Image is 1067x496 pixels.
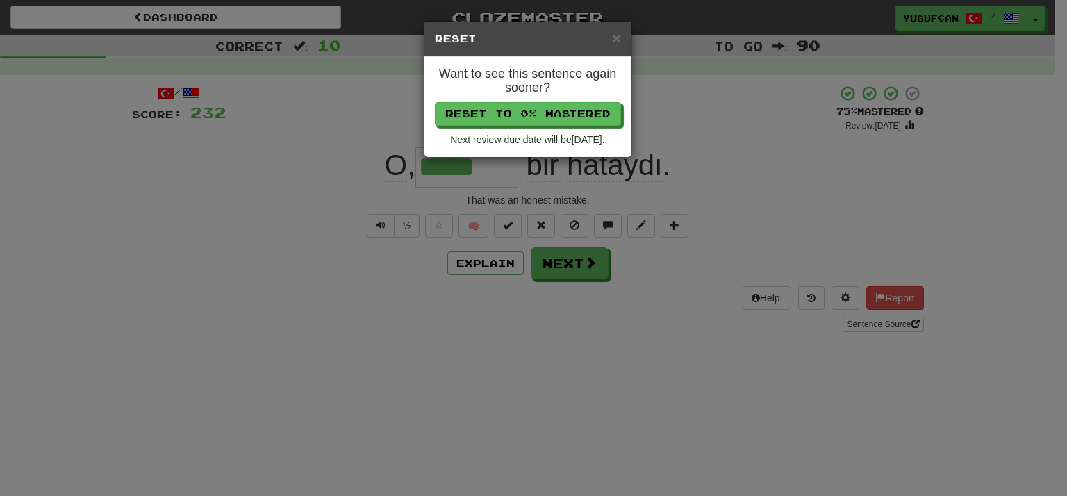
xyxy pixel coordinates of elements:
div: Next review due date will be [DATE] . [435,133,621,147]
button: Reset to 0% Mastered [435,102,621,126]
span: × [612,30,620,46]
h5: Reset [435,32,621,46]
h4: Want to see this sentence again sooner? [435,67,621,95]
button: Close [612,31,620,45]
